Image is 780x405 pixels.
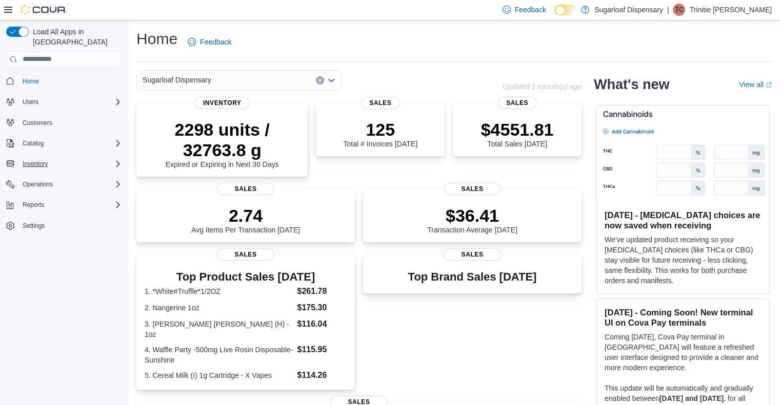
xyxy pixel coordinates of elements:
[23,201,44,209] span: Reports
[136,29,177,49] h1: Home
[327,76,335,84] button: Open list of options
[503,82,582,91] p: Updated 1 minute(s) ago
[594,76,669,93] h2: What's new
[145,119,299,168] div: Expired or Expiring in Next 30 Days
[23,180,53,188] span: Operations
[18,117,56,129] a: Customers
[200,37,231,47] span: Feedback
[18,178,122,190] span: Operations
[2,218,126,233] button: Settings
[2,177,126,191] button: Operations
[23,160,48,168] span: Inventory
[605,332,761,373] p: Coming [DATE], Cova Pay terminal in [GEOGRAPHIC_DATA] will feature a refreshed user interface des...
[297,285,346,297] dd: $261.78
[297,344,346,356] dd: $115.95
[605,307,761,328] h3: [DATE] - Coming Soon! New terminal UI on Cova Pay terminals
[343,119,417,140] p: 125
[361,97,399,109] span: Sales
[145,370,293,380] dt: 5. Cereal Milk (I) 1g Cartridge - X Vapes
[18,116,122,129] span: Customers
[675,4,683,16] span: TC
[444,248,501,261] span: Sales
[23,222,45,230] span: Settings
[673,4,685,16] div: Trinitie Cromwell
[316,76,324,84] button: Clear input
[21,5,67,15] img: Cova
[23,98,38,106] span: Users
[18,219,122,232] span: Settings
[145,345,293,365] dt: 4. Waffle Party -500mg Live Rosin Disposable- Sunshine
[659,394,724,402] strong: [DATE] and [DATE]
[195,97,250,109] span: Inventory
[145,119,299,160] p: 2298 units / 32763.8 g
[18,158,122,170] span: Inventory
[343,119,417,148] div: Total # Invoices [DATE]
[2,198,126,212] button: Reports
[739,80,772,89] a: View allExternal link
[515,5,546,15] span: Feedback
[766,82,772,88] svg: External link
[184,32,235,52] a: Feedback
[23,77,39,86] span: Home
[427,205,517,234] div: Transaction Average [DATE]
[427,205,517,226] p: $36.41
[23,139,44,147] span: Catalog
[18,199,48,211] button: Reports
[2,115,126,130] button: Customers
[18,220,49,232] a: Settings
[689,4,772,16] p: Trinitie [PERSON_NAME]
[18,96,122,108] span: Users
[667,4,669,16] p: |
[408,271,537,283] h3: Top Brand Sales [DATE]
[145,303,293,313] dt: 2. Nangerine 1oz
[481,119,554,148] div: Total Sales [DATE]
[18,96,43,108] button: Users
[6,70,122,260] nav: Complex example
[481,119,554,140] p: $4551.81
[2,157,126,171] button: Inventory
[23,119,52,127] span: Customers
[18,178,57,190] button: Operations
[444,183,501,195] span: Sales
[297,302,346,314] dd: $175.30
[18,199,122,211] span: Reports
[145,271,347,283] h3: Top Product Sales [DATE]
[29,27,122,47] span: Load All Apps in [GEOGRAPHIC_DATA]
[217,183,274,195] span: Sales
[18,137,122,150] span: Catalog
[18,75,122,88] span: Home
[2,74,126,89] button: Home
[2,95,126,109] button: Users
[145,319,293,339] dt: 3. [PERSON_NAME] [PERSON_NAME] (H) - 1oz
[605,210,761,230] h3: [DATE] - [MEDICAL_DATA] choices are now saved when receiving
[18,75,43,88] a: Home
[554,15,555,16] span: Dark Mode
[498,97,536,109] span: Sales
[191,205,300,234] div: Avg Items Per Transaction [DATE]
[594,4,663,16] p: Sugarloaf Dispensary
[145,286,293,296] dt: 1. *White#Truffle*1/2OZ
[297,318,346,330] dd: $116.04
[217,248,274,261] span: Sales
[191,205,300,226] p: 2.74
[18,137,48,150] button: Catalog
[554,5,576,15] input: Dark Mode
[297,369,346,381] dd: $114.26
[605,235,761,286] p: We've updated product receiving so your [MEDICAL_DATA] choices (like THCa or CBG) stay visible fo...
[18,158,52,170] button: Inventory
[143,74,211,86] span: Sugarloaf Dispensary
[2,136,126,151] button: Catalog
